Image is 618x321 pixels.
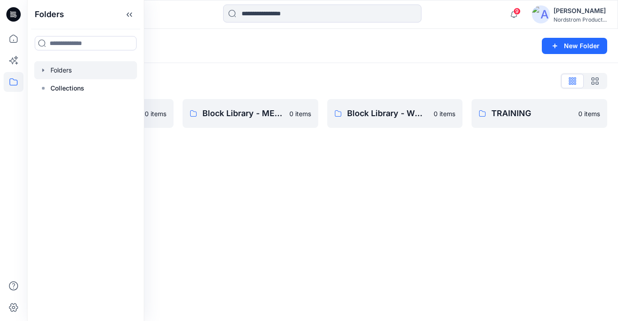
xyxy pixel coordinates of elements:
p: Block Library - WOMENS [347,107,429,120]
p: Block Library - MENS TAILORED [202,107,284,120]
p: 0 items [578,109,600,118]
span: 9 [513,8,521,15]
img: avatar [532,5,550,23]
p: Collections [50,83,84,94]
a: Block Library - MENS TAILORED0 items [183,99,318,128]
div: Nordstrom Product... [554,16,607,23]
button: New Folder [542,38,607,54]
a: Block Library - WOMENS0 items [327,99,463,128]
p: TRAINING [491,107,573,120]
div: [PERSON_NAME] [554,5,607,16]
a: TRAINING0 items [472,99,607,128]
p: 0 items [289,109,311,118]
p: 0 items [434,109,455,118]
p: 0 items [145,109,166,118]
